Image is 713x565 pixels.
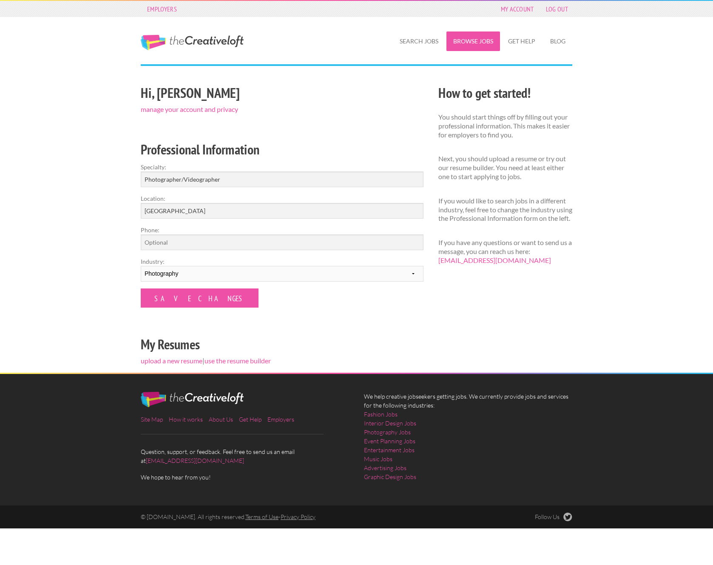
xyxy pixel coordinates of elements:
a: [EMAIL_ADDRESS][DOMAIN_NAME] [438,256,551,264]
label: Phone: [141,225,423,234]
a: Graphic Design Jobs [364,472,416,481]
h2: Hi, [PERSON_NAME] [141,83,423,103]
a: Get Help [239,416,261,423]
a: Music Jobs [364,454,392,463]
a: Entertainment Jobs [364,445,415,454]
a: Interior Design Jobs [364,419,416,428]
div: | [134,82,431,373]
input: e.g. New York, NY [141,203,423,219]
a: upload a new resume [141,357,202,365]
div: © [DOMAIN_NAME]. All rights reserved. - [134,513,469,521]
label: Specialty: [141,163,423,171]
a: Follow Us [535,513,572,521]
div: We help creative jobseekers getting jobs. We currently provide jobs and services for the followin... [357,392,580,488]
h2: Professional Information [141,140,423,159]
a: Browse Jobs [446,31,500,51]
a: Event Planning Jobs [364,437,415,445]
a: How it works [169,416,203,423]
a: The Creative Loft [141,35,244,50]
a: Advertising Jobs [364,463,406,472]
p: If you would like to search jobs in a different industry, feel free to change the industry using ... [438,197,572,223]
label: Industry: [141,257,423,266]
a: About Us [209,416,233,423]
a: My Account [497,3,538,15]
span: We hope to hear from you! [141,473,349,482]
p: If you have any questions or want to send us a message, you can reach us here: [438,238,572,265]
a: Photography Jobs [364,428,411,437]
h2: My Resumes [141,335,423,354]
img: The Creative Loft [141,392,244,407]
label: Location: [141,194,423,203]
h2: How to get started! [438,83,572,103]
a: [EMAIL_ADDRESS][DOMAIN_NAME] [146,457,244,464]
input: Save Changes [141,288,258,308]
a: manage your account and privacy [141,105,238,113]
a: Fashion Jobs [364,410,398,419]
a: Terms of Use [245,513,278,520]
a: Search Jobs [393,31,445,51]
a: Employers [143,3,181,15]
a: Blog [543,31,572,51]
a: Get Help [501,31,542,51]
a: Log Out [542,3,572,15]
div: Question, support, or feedback. Feel free to send us an email at [134,392,357,482]
p: Next, you should upload a resume or try out our resume builder. You need at least either one to s... [438,154,572,181]
a: Employers [267,416,294,423]
p: You should start things off by filling out your professional information. This makes it easier fo... [438,113,572,139]
a: use the resume builder [205,357,271,365]
a: Site Map [141,416,163,423]
input: Optional [141,234,423,250]
a: Privacy Policy [281,513,315,520]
